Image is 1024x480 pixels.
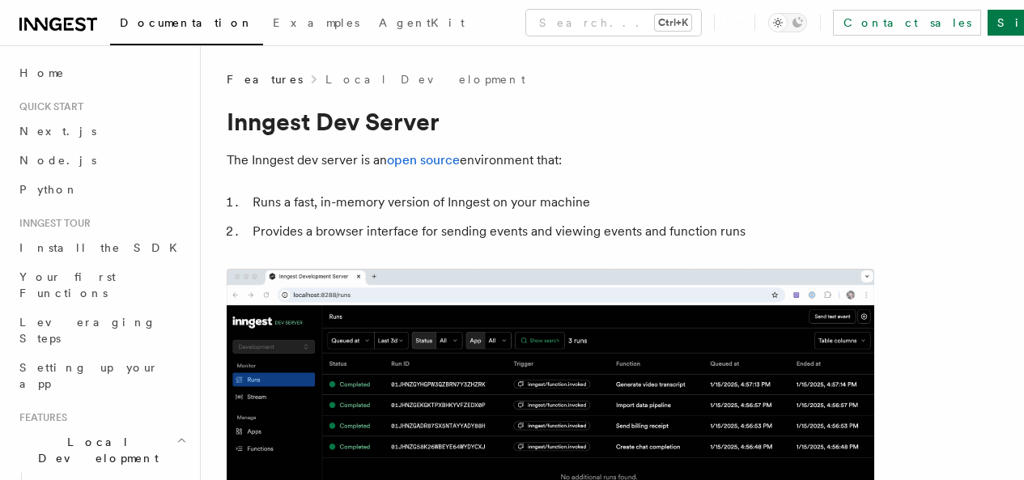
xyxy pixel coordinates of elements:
[227,71,303,87] span: Features
[19,154,96,167] span: Node.js
[110,5,263,45] a: Documentation
[655,15,691,31] kbd: Ctrl+K
[120,16,253,29] span: Documentation
[19,125,96,138] span: Next.js
[13,411,67,424] span: Features
[379,16,465,29] span: AgentKit
[13,117,190,146] a: Next.js
[19,65,65,81] span: Home
[13,308,190,353] a: Leveraging Steps
[227,107,874,136] h1: Inngest Dev Server
[19,316,156,345] span: Leveraging Steps
[768,13,807,32] button: Toggle dark mode
[19,241,187,254] span: Install the SDK
[387,152,460,168] a: open source
[369,5,474,44] a: AgentKit
[19,270,116,299] span: Your first Functions
[13,146,190,175] a: Node.js
[19,361,159,390] span: Setting up your app
[13,100,83,113] span: Quick start
[248,220,874,243] li: Provides a browser interface for sending events and viewing events and function runs
[273,16,359,29] span: Examples
[13,233,190,262] a: Install the SDK
[13,58,190,87] a: Home
[13,353,190,398] a: Setting up your app
[263,5,369,44] a: Examples
[248,191,874,214] li: Runs a fast, in-memory version of Inngest on your machine
[13,427,190,473] button: Local Development
[13,175,190,204] a: Python
[227,149,874,172] p: The Inngest dev server is an environment that:
[19,183,79,196] span: Python
[833,10,981,36] a: Contact sales
[526,10,701,36] button: Search...Ctrl+K
[325,71,525,87] a: Local Development
[13,217,91,230] span: Inngest tour
[13,434,176,466] span: Local Development
[13,262,190,308] a: Your first Functions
